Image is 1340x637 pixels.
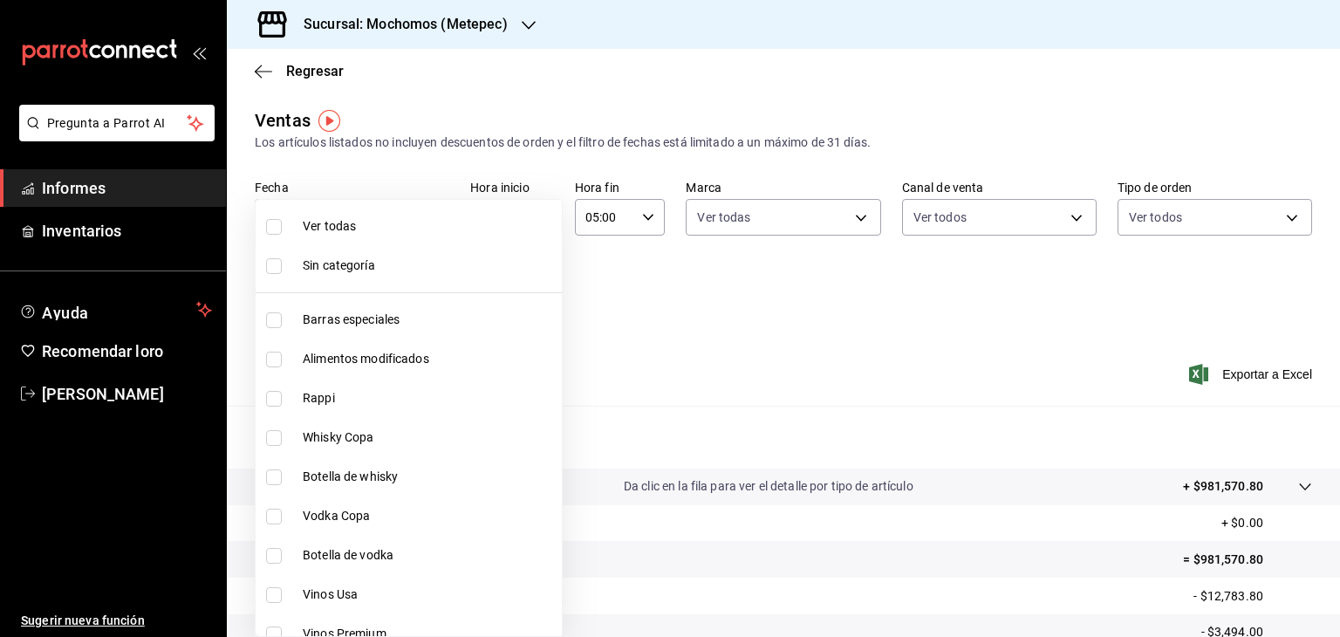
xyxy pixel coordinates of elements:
font: Botella de whisky [303,469,398,483]
font: Ver todas [303,219,356,233]
font: Vinos Usa [303,587,358,601]
font: Whisky Copa [303,430,373,444]
font: Botella de vodka [303,548,393,562]
img: Marcador de información sobre herramientas [318,110,340,132]
font: Barras especiales [303,312,400,326]
font: Alimentos modificados [303,352,429,366]
font: Rappi [303,391,335,405]
font: Vodka Copa [303,509,370,523]
font: Sin categoría [303,258,375,272]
